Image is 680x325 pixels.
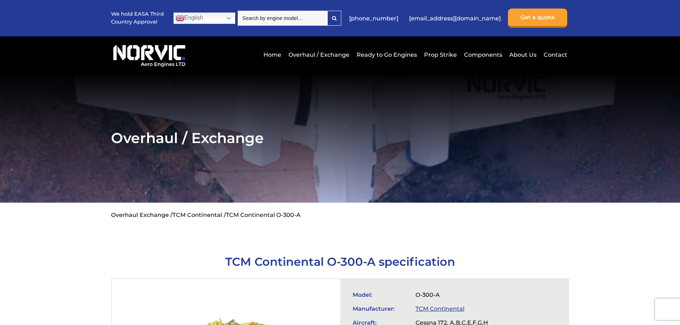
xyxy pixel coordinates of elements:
a: English [173,12,235,24]
a: [PHONE_NUMBER] [346,10,402,27]
h2: Overhaul / Exchange [111,129,569,147]
img: Norvic Aero Engines logo [111,42,187,67]
a: About Us [508,46,538,64]
a: Get a quote [508,9,567,28]
td: O-300-A [412,288,527,302]
input: Search by engine model… [238,11,327,26]
a: TCM Continental / [172,212,226,218]
a: Overhaul Exchange / [111,212,172,218]
a: Contact [542,46,567,64]
a: Overhaul / Exchange [287,46,351,64]
td: Model: [349,288,412,302]
a: Ready to Go Engines [355,46,419,64]
a: Components [462,46,504,64]
td: Manufacturer: [349,302,412,316]
a: Prop Strike [422,46,459,64]
a: Home [262,46,283,64]
p: We hold EASA Third Country Approval [111,10,165,26]
img: en [176,14,184,22]
a: TCM Continental [415,305,464,312]
h1: TCM Continental O-300-A specification [111,255,569,269]
li: TCM Continental O-300-A [226,212,301,218]
a: [EMAIL_ADDRESS][DOMAIN_NAME] [406,10,504,27]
